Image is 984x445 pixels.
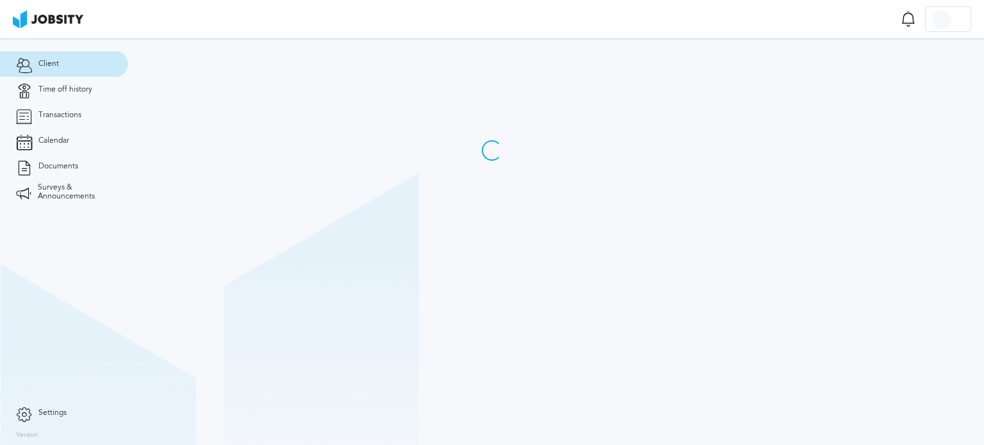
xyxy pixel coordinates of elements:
span: Surveys & Announcements [38,183,112,201]
span: Transactions [38,111,81,120]
span: Client [38,60,59,69]
span: Time off history [38,85,92,94]
span: Settings [38,409,67,417]
span: Documents [38,162,78,171]
label: Version: [16,432,40,439]
img: ab4bad089aa723f57921c736e9817d99.png [13,10,83,28]
span: Calendar [38,136,69,145]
